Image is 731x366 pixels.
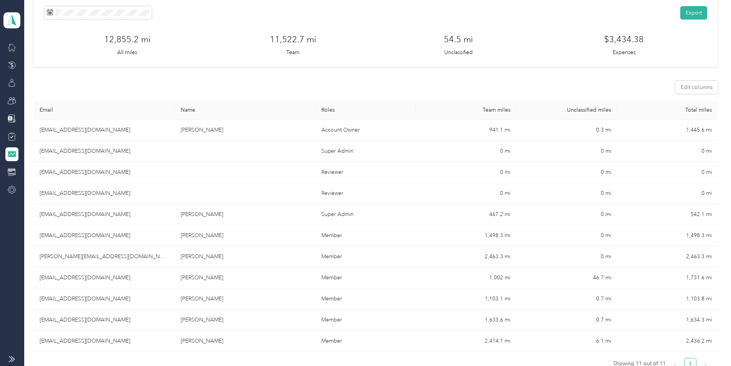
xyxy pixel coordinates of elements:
td: 0.3 mi [517,120,617,141]
p: Unclassified [444,48,473,56]
td: success+aspirawh@everlance.com [33,141,174,162]
td: Reviewer [315,162,416,183]
td: Lottie A. Wilder [174,310,316,331]
th: Unclassified miles [517,101,617,120]
td: 1,103.1 mi [416,289,517,310]
td: mchaimowicz@aspirawh.com [33,246,174,267]
td: 1,731.6 mi [617,267,718,289]
td: 0 mi [416,183,517,204]
td: 542.1 mi [617,204,718,225]
td: 467.2 mi [416,204,517,225]
td: 0 mi [617,162,718,183]
td: 0 mi [617,141,718,162]
h3: 11,522.7 mi [270,33,316,46]
td: 1,634.3 mi [617,310,718,331]
td: Reviewer [315,183,416,204]
td: 0 mi [517,225,617,246]
td: 941.1 mi [416,120,517,141]
td: 0 mi [517,141,617,162]
td: Sarah M. Strange [174,267,316,289]
td: 0 mi [517,204,617,225]
td: 0 mi [617,183,718,204]
td: 1,498.3 mi [416,225,517,246]
td: 0 mi [517,183,617,204]
td: 2,463.3 mi [617,246,718,267]
td: Kristi A. Mccaughan [174,331,316,352]
td: favr1+aspirawh@everlance.com [33,162,174,183]
td: 1,002 mi [416,267,517,289]
th: Name [174,101,316,120]
td: lwilder@aspirawh.com [33,310,174,331]
td: Member [315,310,416,331]
p: Team [286,48,299,56]
td: 2,414.1 mi [416,331,517,352]
td: Member [315,331,416,352]
td: 0 mi [416,141,517,162]
h3: 12,855.2 mi [104,33,150,46]
td: 0 mi [416,162,517,183]
td: Mark E. Steinberg [174,120,316,141]
td: Jason N. Risola [174,289,316,310]
th: Team miles [416,101,517,120]
td: Member [315,246,416,267]
td: Super Admin [315,141,416,162]
p: All miles [117,48,137,56]
th: Email [33,101,174,120]
button: Edit columns [675,81,718,94]
td: Timothy V. McKenna [174,225,316,246]
th: Roles [315,101,416,120]
td: Mauricio Chaimowicz [174,246,316,267]
td: 0.7 mi [517,310,617,331]
td: jrisola@aspirawh.com [33,289,174,310]
h3: 54.5 mi [444,33,473,46]
td: tmckenna@aspirawh.com [33,225,174,246]
td: msteinberg@aspirawh.com [33,120,174,141]
td: 1,445.6 mi [617,120,718,141]
td: mramey@aspirawh.com [33,204,174,225]
td: 1,103.8 mi [617,289,718,310]
td: 1,633.6 mi [416,310,517,331]
td: Member [315,225,416,246]
td: favr2+aspirawh@everlance.com [33,183,174,204]
td: 46.7 mi [517,267,617,289]
td: 0 mi [517,246,617,267]
td: Member [315,289,416,310]
td: 2,463.3 mi [416,246,517,267]
td: sstrange@aspirawh.com [33,267,174,289]
td: 2,436.2 mi [617,331,718,352]
td: kristimccaughan@aspirawh.com [33,331,174,352]
td: 6.1 mi [517,331,617,352]
td: 1,498.3 mi [617,225,718,246]
h3: $3,434.38 [604,33,644,46]
th: Total miles [617,101,718,120]
td: Account Owner [315,120,416,141]
p: Expenses [613,48,636,56]
iframe: Everlance-gr Chat Button Frame [688,323,731,366]
td: 0 mi [517,162,617,183]
td: 0.7 mi [517,289,617,310]
td: James Ramey [174,204,316,225]
td: Member [315,267,416,289]
td: Super Admin [315,204,416,225]
button: Export [680,6,707,20]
